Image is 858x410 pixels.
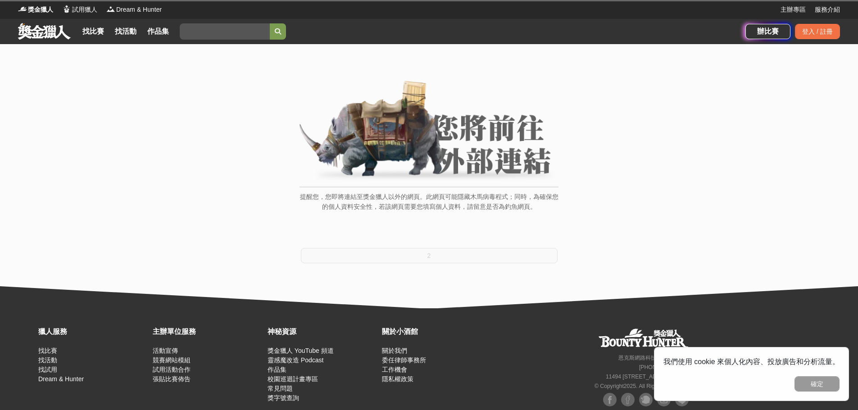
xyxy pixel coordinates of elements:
a: 委任律師事務所 [382,356,426,364]
a: 服務介紹 [815,5,840,14]
a: 活動宣傳 [153,347,178,354]
a: 常見問題 [268,385,293,392]
img: Plurk [639,393,653,406]
a: Logo試用獵人 [62,5,97,14]
a: 試用活動合作 [153,366,191,373]
a: 隱私權政策 [382,375,413,383]
small: 恩克斯網路科技股份有限公司 [618,355,689,361]
span: Dream & Hunter [116,5,162,14]
a: 作品集 [144,25,173,38]
button: 2 [301,248,558,263]
a: 關於我們 [382,347,407,354]
a: 獎金獵人 YouTube 頻道 [268,347,334,354]
img: Logo [18,5,27,14]
a: LogoDream & Hunter [106,5,162,14]
span: 我們使用 cookie 來個人化內容、投放廣告和分析流量。 [663,358,840,365]
a: 獎字號查詢 [268,394,299,401]
div: 主辦單位服務 [153,326,263,337]
div: 神秘資源 [268,326,377,337]
div: 登入 / 註冊 [795,24,840,39]
a: 找活動 [38,356,57,364]
span: 獎金獵人 [28,5,53,14]
a: 辦比賽 [745,24,790,39]
a: 張貼比賽佈告 [153,375,191,383]
span: 試用獵人 [72,5,97,14]
button: 確定 [794,376,840,392]
div: 關於小酒館 [382,326,492,337]
a: 找活動 [111,25,140,38]
a: 靈感魔改造 Podcast [268,356,323,364]
small: © Copyright 2025 . All Rights Reserved. [595,383,689,389]
img: External Link Banner [300,81,558,182]
a: 競賽網站模組 [153,356,191,364]
p: 提醒您，您即將連結至獎金獵人以外的網頁。此網頁可能隱藏木馬病毒程式；同時，為確保您的個人資料安全性，若該網頁需要您填寫個人資料，請留意是否為釣魚網頁。 [300,192,558,221]
div: 獵人服務 [38,326,148,337]
a: 找比賽 [79,25,108,38]
a: 作品集 [268,366,286,373]
img: Facebook [621,393,635,406]
a: 校園巡迴計畫專區 [268,375,318,383]
a: 找試用 [38,366,57,373]
img: Facebook [603,393,617,406]
a: 工作機會 [382,366,407,373]
a: 找比賽 [38,347,57,354]
a: Dream & Hunter [38,375,84,383]
small: 11494 [STREET_ADDRESS] 3 樓 [606,374,689,380]
img: Logo [106,5,115,14]
img: Logo [62,5,71,14]
small: [PHONE_NUMBER] [639,364,689,370]
a: 主辦專區 [781,5,806,14]
a: Logo獎金獵人 [18,5,53,14]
